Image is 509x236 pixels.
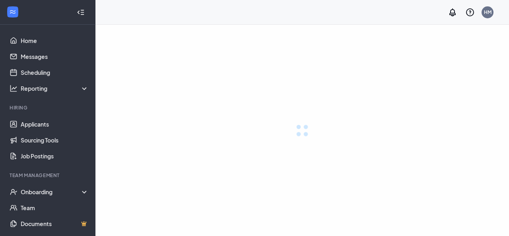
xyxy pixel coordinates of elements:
a: Team [21,200,89,216]
div: Reporting [21,84,89,92]
div: Hiring [10,104,87,111]
svg: Notifications [448,8,457,17]
a: Sourcing Tools [21,132,89,148]
a: Applicants [21,116,89,132]
svg: QuestionInfo [465,8,475,17]
svg: UserCheck [10,188,17,196]
div: Team Management [10,172,87,179]
svg: Analysis [10,84,17,92]
div: Onboarding [21,188,89,196]
a: DocumentsCrown [21,216,89,232]
svg: Collapse [77,8,85,16]
svg: WorkstreamLogo [9,8,17,16]
div: HM [484,9,492,16]
a: Scheduling [21,64,89,80]
a: Home [21,33,89,49]
a: Messages [21,49,89,64]
a: Job Postings [21,148,89,164]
